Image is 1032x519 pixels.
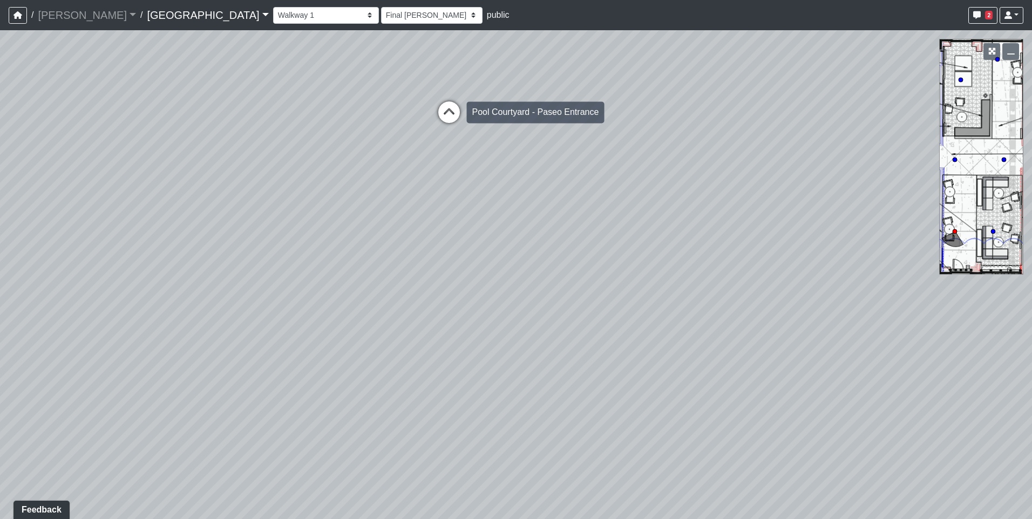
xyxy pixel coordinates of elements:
[985,11,993,19] span: 2
[136,4,147,26] span: /
[467,101,605,123] div: Pool Courtyard - Paseo Entrance
[8,497,72,519] iframe: Ybug feedback widget
[968,7,997,24] button: 2
[27,4,38,26] span: /
[487,10,510,19] span: public
[147,4,268,26] a: [GEOGRAPHIC_DATA]
[38,4,136,26] a: [PERSON_NAME]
